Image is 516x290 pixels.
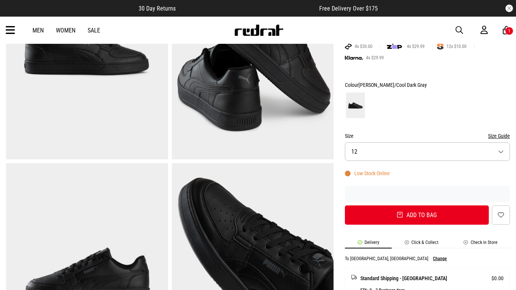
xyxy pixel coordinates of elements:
[346,93,365,118] img: PUMA Black/Cool Dark Gray
[503,26,510,34] a: 1
[387,43,402,50] img: zip
[352,43,375,49] span: 4x $30.00
[345,240,392,248] li: Delivery
[319,5,378,12] span: Free Delivery Over $175
[345,131,510,140] div: Size
[345,43,352,49] img: AFTERPAY
[345,205,489,225] button: Add to bag
[191,5,304,12] iframe: Customer reviews powered by Trustpilot
[6,3,29,26] button: Open LiveChat chat widget
[345,80,510,89] div: Colour
[488,131,510,140] button: Size Guide
[358,82,427,88] span: [PERSON_NAME]/Cool Dark Gray
[491,274,504,283] span: $0.00
[345,190,510,198] iframe: Customer reviews powered by Trustpilot
[508,28,510,34] div: 1
[56,27,76,34] a: Women
[351,148,357,155] span: 12
[139,5,176,12] span: 30 Day Returns
[433,256,447,261] button: Change
[360,274,447,283] span: Standard Shipping - [GEOGRAPHIC_DATA]
[437,43,443,49] img: SPLITPAY
[345,142,510,161] button: 12
[392,240,451,248] li: Click & Collect
[363,55,387,61] span: 4x $29.99
[451,240,510,248] li: Check in Store
[443,43,470,49] span: 12x $10.00
[32,27,44,34] a: Men
[88,27,100,34] a: Sale
[234,25,284,36] img: Redrat logo
[345,256,428,261] p: To [GEOGRAPHIC_DATA], [GEOGRAPHIC_DATA]
[345,170,390,176] div: Low Stock Online
[404,43,428,49] span: 4x $29.99
[345,56,363,60] img: KLARNA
